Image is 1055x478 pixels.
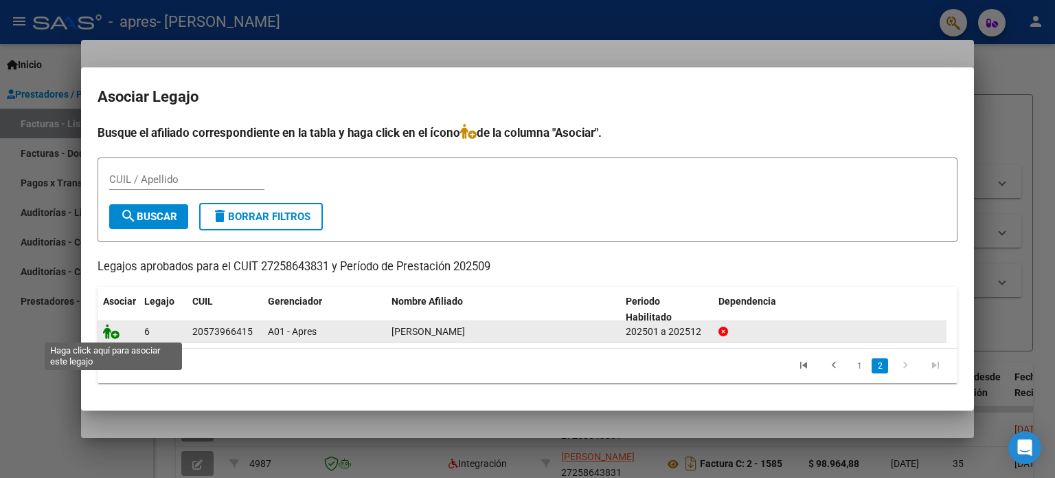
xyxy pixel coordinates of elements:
span: LEON ARON ELIAS [392,326,465,337]
span: CUIL [192,296,213,307]
div: 202501 a 202512 [626,324,707,340]
datatable-header-cell: CUIL [187,287,262,332]
span: Periodo Habilitado [626,296,672,323]
span: Legajo [144,296,174,307]
datatable-header-cell: Periodo Habilitado [620,287,713,332]
span: Gerenciador [268,296,322,307]
datatable-header-cell: Nombre Afiliado [386,287,620,332]
span: Asociar [103,296,136,307]
span: Borrar Filtros [212,210,310,223]
li: page 2 [870,354,890,378]
p: Legajos aprobados para el CUIT 27258643831 y Período de Prestación 202509 [98,259,957,276]
a: go to next page [892,358,918,373]
a: 1 [851,358,867,373]
span: A01 - Apres [268,326,317,337]
a: go to first page [791,358,817,373]
span: Dependencia [718,296,776,307]
datatable-header-cell: Legajo [139,287,187,332]
span: Buscar [120,210,177,223]
a: 2 [872,358,888,373]
datatable-header-cell: Dependencia [713,287,947,332]
h4: Busque el afiliado correspondiente en la tabla y haga click en el ícono de la columna "Asociar". [98,124,957,142]
datatable-header-cell: Gerenciador [262,287,386,332]
button: Buscar [109,204,188,229]
button: Borrar Filtros [199,203,323,230]
h2: Asociar Legajo [98,84,957,110]
a: go to previous page [821,358,847,373]
div: 6 registros [98,349,267,383]
span: Nombre Afiliado [392,296,463,307]
mat-icon: search [120,208,137,224]
div: 20573966415 [192,324,253,340]
li: page 1 [849,354,870,378]
datatable-header-cell: Asociar [98,287,139,332]
mat-icon: delete [212,208,228,224]
div: Open Intercom Messenger [1008,431,1041,464]
a: go to last page [922,358,949,373]
span: 6 [144,326,150,337]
